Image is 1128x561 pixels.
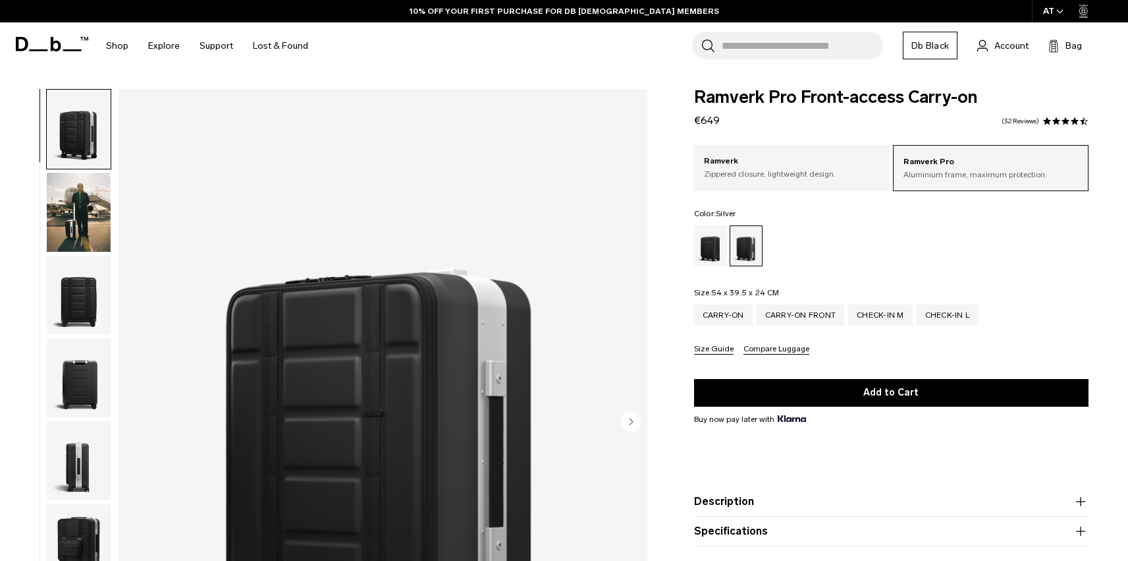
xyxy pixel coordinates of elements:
img: Ramverk Pro Front-access Carry-on Silver [47,173,111,252]
span: €649 [694,114,720,127]
a: Check-in M [848,305,913,326]
button: Ramverk Pro Front-access Carry-on Silver [46,421,111,501]
legend: Size: [694,289,780,297]
img: Ramverk Pro Front-access Carry-on Silver [47,90,111,169]
a: Db Black [903,32,957,59]
button: Compare Luggage [743,345,809,355]
p: Aluminium frame, maximum protection. [903,169,1078,181]
span: Bag [1065,39,1082,53]
span: Account [994,39,1029,53]
a: 32 reviews [1002,118,1039,125]
img: Ramverk Pro Front-access Carry-on Silver [47,338,111,417]
img: Ramverk Pro Front-access Carry-on Silver [47,421,111,500]
a: Black Out [694,225,727,266]
span: 54 x 39.5 x 24 CM [712,288,779,297]
a: Carry-on Front [757,305,845,326]
a: Silver [730,225,763,266]
button: Specifications [694,523,1088,539]
p: Ramverk [704,155,880,168]
button: Size Guide [694,345,734,355]
a: Support [200,22,233,69]
a: Ramverk Zippered closure, lightweight design. [694,145,890,190]
span: Silver [716,209,736,218]
img: Ramverk Pro Front-access Carry-on Silver [47,256,111,335]
a: Explore [148,22,180,69]
button: Next slide [621,412,641,434]
button: Ramverk Pro Front-access Carry-on Silver [46,89,111,169]
legend: Color: [694,210,736,218]
a: Account [977,38,1029,53]
a: 10% OFF YOUR FIRST PURCHASE FOR DB [DEMOGRAPHIC_DATA] MEMBERS [410,5,719,17]
button: Ramverk Pro Front-access Carry-on Silver [46,172,111,252]
button: Ramverk Pro Front-access Carry-on Silver [46,338,111,418]
a: Lost & Found [253,22,308,69]
p: Ramverk Pro [903,156,1078,169]
a: Shop [106,22,128,69]
span: Ramverk Pro Front-access Carry-on [694,89,1088,106]
a: Carry-on [694,305,753,326]
button: Add to Cart [694,379,1088,407]
nav: Main Navigation [96,22,318,69]
span: Buy now pay later with [694,413,806,425]
button: Ramverk Pro Front-access Carry-on Silver [46,255,111,336]
img: {"height" => 20, "alt" => "Klarna"} [778,415,806,422]
button: Bag [1048,38,1082,53]
a: Check-in L [917,305,979,326]
p: Zippered closure, lightweight design. [704,168,880,180]
button: Description [694,494,1088,510]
